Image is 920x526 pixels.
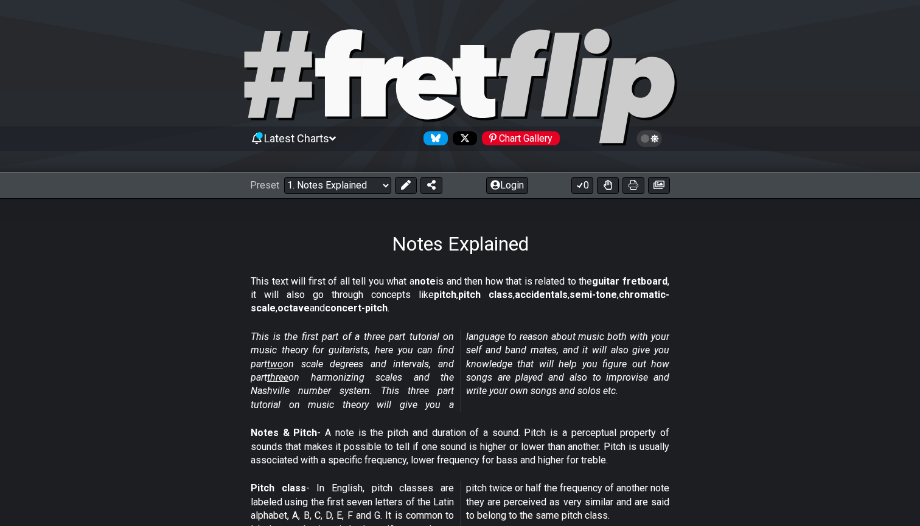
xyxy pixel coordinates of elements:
[434,289,456,300] strong: pitch
[570,289,617,300] strong: semi-tone
[251,482,306,494] strong: Pitch class
[250,179,279,191] span: Preset
[395,177,417,194] button: Edit Preset
[420,177,442,194] button: Share Preset
[325,302,388,314] strong: concert-pitch
[448,131,477,145] a: Follow #fretflip at X
[267,372,288,383] span: three
[251,427,317,438] strong: Notes & Pitch
[251,426,669,467] p: - A note is the pitch and duration of a sound. Pitch is a perceptual property of sounds that make...
[419,131,448,145] a: Follow #fretflip at Bluesky
[597,177,619,194] button: Toggle Dexterity for all fretkits
[592,275,667,287] strong: guitar fretboard
[515,289,568,300] strong: accidentals
[267,358,283,370] span: two
[277,302,310,314] strong: octave
[251,331,669,410] em: This is the first part of a three part tutorial on music theory for guitarists, here you can find...
[571,177,593,194] button: 0
[648,177,670,194] button: Create image
[458,289,513,300] strong: pitch class
[622,177,644,194] button: Print
[392,232,529,255] h1: Notes Explained
[482,131,560,145] div: Chart Gallery
[477,131,560,145] a: #fretflip at Pinterest
[643,133,657,144] span: Toggle light / dark theme
[251,275,669,316] p: This text will first of all tell you what a is and then how that is related to the , it will also...
[414,275,436,287] strong: note
[284,177,391,194] select: Preset
[486,177,528,194] button: Login
[264,132,329,145] span: Latest Charts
